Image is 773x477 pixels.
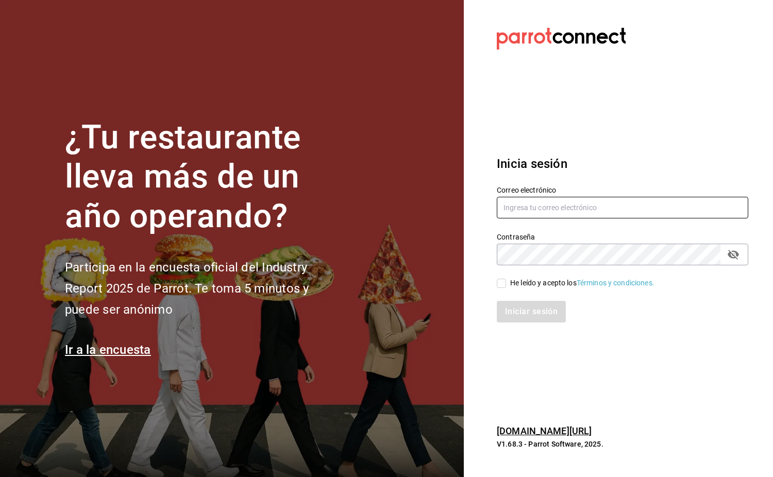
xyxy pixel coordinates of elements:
[725,246,742,263] button: passwordField
[65,343,151,357] a: Ir a la encuesta
[577,279,654,287] a: Términos y condiciones.
[65,118,343,236] h1: ¿Tu restaurante lleva más de un año operando?
[497,155,748,173] h3: Inicia sesión
[510,278,654,288] div: He leído y acepto los
[65,257,343,320] h2: Participa en la encuesta oficial del Industry Report 2025 de Parrot. Te toma 5 minutos y puede se...
[497,197,748,218] input: Ingresa tu correo electrónico
[497,425,592,436] a: [DOMAIN_NAME][URL]
[497,186,748,193] label: Correo electrónico
[497,439,748,449] p: V1.68.3 - Parrot Software, 2025.
[497,233,748,240] label: Contraseña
